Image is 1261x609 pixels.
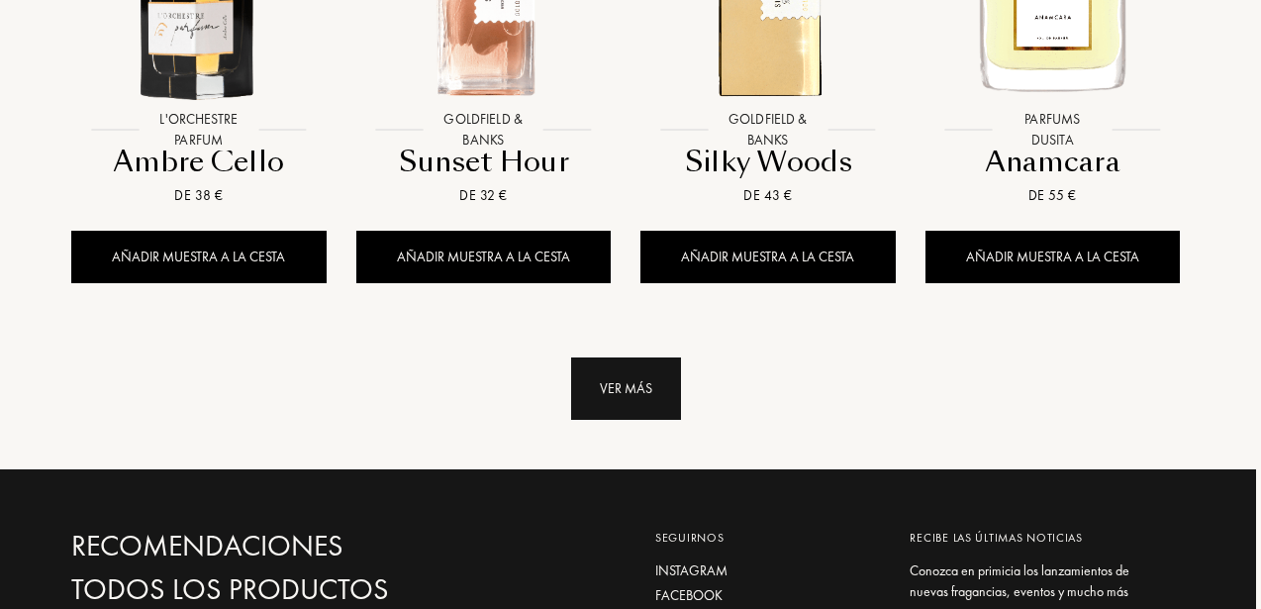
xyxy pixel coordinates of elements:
[655,560,881,581] a: Instagram
[364,185,604,206] div: De 32 €
[79,185,319,206] div: De 38 €
[571,357,681,420] div: Ver más
[910,560,1165,602] div: Conozca en primicia los lanzamientos de nuevas fragancias, eventos y mucho más
[71,529,421,563] a: Recomendaciones
[79,143,319,181] div: Ambre Cello
[933,185,1173,206] div: De 55 €
[655,585,881,606] a: Facebook
[356,231,612,283] div: Añadir muestra a la cesta
[648,143,888,181] div: Silky Woods
[640,231,896,283] div: Añadir muestra a la cesta
[71,231,327,283] div: Añadir muestra a la cesta
[933,143,1173,181] div: Anamcara
[648,185,888,206] div: De 43 €
[910,529,1165,547] div: Recibe las últimas noticias
[364,143,604,181] div: Sunset Hour
[655,529,881,547] div: Seguirnos
[925,231,1181,283] div: Añadir muestra a la cesta
[71,572,421,607] a: Todos los productos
